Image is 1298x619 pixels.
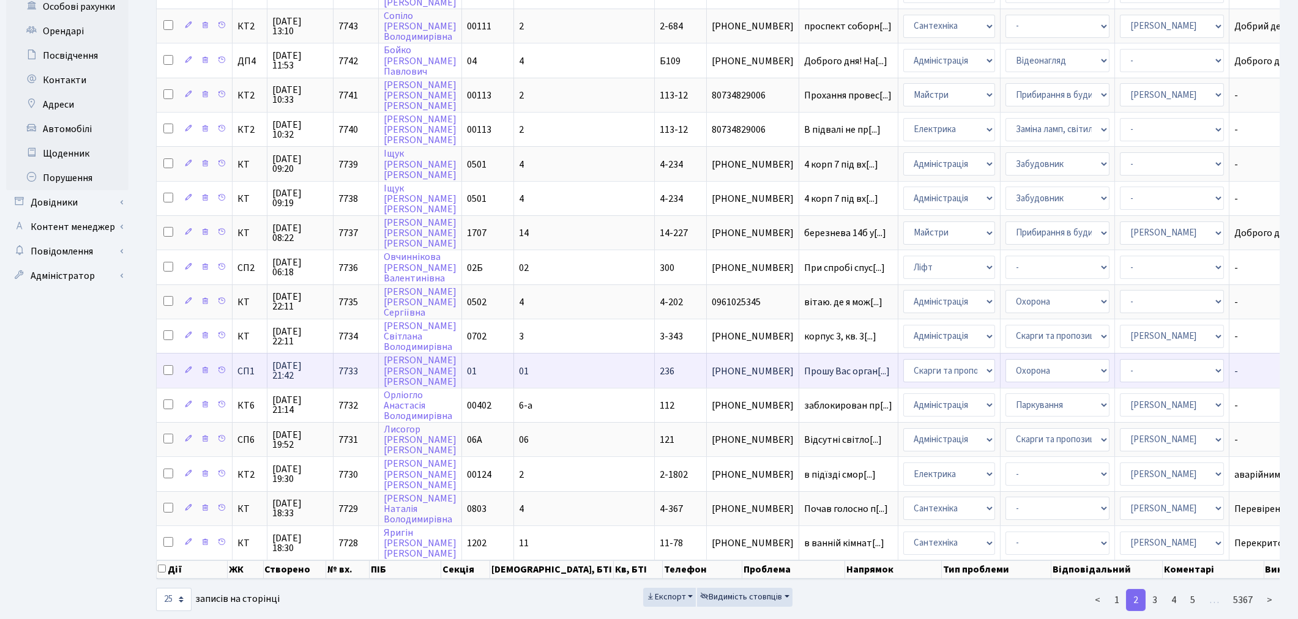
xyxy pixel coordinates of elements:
span: 4-202 [660,295,683,309]
span: [DATE] 21:14 [272,395,328,415]
span: При спробі спус[...] [804,261,885,275]
span: [PHONE_NUMBER] [712,470,794,480]
a: [PERSON_NAME]СвітланаВолодимирівна [384,319,457,354]
span: [PHONE_NUMBER] [712,21,794,31]
span: 2 [519,123,524,136]
span: [PHONE_NUMBER] [712,538,794,548]
span: ДП4 [237,56,262,66]
span: 3 [519,330,524,343]
a: [PERSON_NAME]НаталіяВолодимирівна [384,492,457,526]
span: Б109 [660,54,681,68]
th: № вх. [326,560,370,579]
span: 4 [519,54,524,68]
a: [PERSON_NAME][PERSON_NAME][PERSON_NAME] [384,113,457,147]
span: в підїзді смор[...] [804,468,876,481]
span: [DATE] 09:20 [272,154,328,174]
span: 7740 [338,123,358,136]
span: [DATE] 19:30 [272,464,328,484]
span: 7737 [338,226,358,240]
span: 0803 [467,502,487,516]
a: [PERSON_NAME][PERSON_NAME]Сергіївна [384,285,457,319]
a: [PERSON_NAME][PERSON_NAME][PERSON_NAME] [384,458,457,492]
span: 4 корп 7 під вх[...] [804,192,878,206]
a: Іщук[PERSON_NAME][PERSON_NAME] [384,182,457,216]
span: 3-343 [660,330,683,343]
span: 80734829006 [712,125,794,135]
a: [PERSON_NAME][PERSON_NAME][PERSON_NAME] [384,78,457,113]
th: ПІБ [370,560,441,579]
a: Сопіло[PERSON_NAME]Володимирівна [384,9,457,43]
a: Автомобілі [6,117,129,141]
span: в ванній кімнат[...] [804,536,884,550]
th: Проблема [742,560,845,579]
span: [DATE] 08:22 [272,223,328,243]
span: 2-1802 [660,468,688,481]
span: КТ2 [237,125,262,135]
span: [DATE] 21:42 [272,361,328,380]
span: 7730 [338,468,358,481]
span: 121 [660,433,674,447]
span: КТ [237,538,262,548]
span: 1707 [467,226,487,240]
span: 00113 [467,123,491,136]
span: 4-367 [660,502,683,516]
span: КТ [237,332,262,341]
span: КТ2 [237,91,262,100]
a: Посвідчення [6,43,129,68]
span: 06А [467,433,482,447]
span: 2 [519,89,524,102]
span: Прошу Вас орган[...] [804,365,890,378]
span: КТ [237,297,262,307]
span: 7739 [338,158,358,171]
span: Відсутні світло[...] [804,433,882,447]
a: 5367 [1226,589,1260,611]
span: 7734 [338,330,358,343]
span: [PHONE_NUMBER] [712,366,794,376]
a: Іщук[PERSON_NAME][PERSON_NAME] [384,147,457,182]
span: В підвалі не пр[...] [804,123,881,136]
span: 236 [660,365,674,378]
a: 5 [1183,589,1203,611]
span: 00124 [467,468,491,481]
a: Адреси [6,92,129,117]
span: 01 [519,365,529,378]
a: Повідомлення [6,239,129,264]
a: Бойко[PERSON_NAME]Павлович [384,44,457,78]
span: 11 [519,536,529,550]
a: > [1259,589,1280,611]
a: 1 [1107,589,1127,611]
span: [PHONE_NUMBER] [712,56,794,66]
span: 7731 [338,433,358,447]
span: 4-234 [660,158,683,171]
span: [PHONE_NUMBER] [712,228,794,238]
a: [PERSON_NAME][PERSON_NAME][PERSON_NAME] [384,216,457,250]
span: 7729 [338,502,358,516]
th: Секція [441,560,490,579]
span: 4-234 [660,192,683,206]
span: 7738 [338,192,358,206]
span: Прохання провес[...] [804,89,892,102]
a: Контакти [6,68,129,92]
span: 7741 [338,89,358,102]
span: 300 [660,261,674,275]
th: Коментарі [1163,560,1264,579]
span: 7733 [338,365,358,378]
a: ОрліоглоАнастасіяВолодимирівна [384,388,452,423]
span: Експорт [646,591,686,603]
a: < [1087,589,1108,611]
span: березнева 14б у[...] [804,226,886,240]
button: Видимість стовпців [697,588,793,607]
span: 02 [519,261,529,275]
span: [DATE] 06:18 [272,258,328,277]
th: Відповідальний [1051,560,1162,579]
span: 06 [519,433,529,447]
span: 00111 [467,20,491,33]
span: СП6 [237,435,262,445]
span: КТ [237,194,262,204]
span: 0501 [467,192,487,206]
span: КТ2 [237,21,262,31]
a: Контент менеджер [6,215,129,239]
th: Тип проблеми [942,560,1051,579]
span: 0702 [467,330,487,343]
span: 0961025345 [712,297,794,307]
